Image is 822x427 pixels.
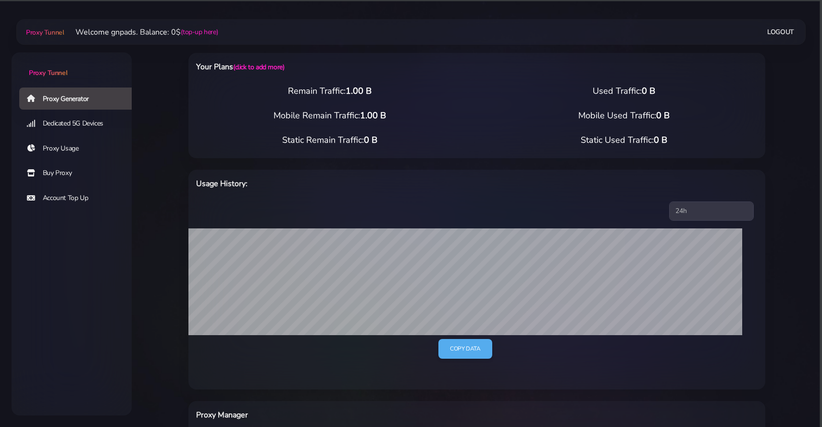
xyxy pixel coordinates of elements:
span: Proxy Tunnel [29,68,67,77]
li: Welcome gnpads. Balance: 0$ [64,26,218,38]
span: 0 B [364,134,377,146]
div: Static Used Traffic: [477,134,771,147]
a: Proxy Tunnel [24,25,64,40]
a: Copy data [438,339,492,359]
a: (top-up here) [181,27,218,37]
span: 1.00 B [360,110,386,121]
a: Account Top Up [19,187,139,209]
a: Dedicated 5G Devices [19,113,139,135]
span: 0 B [642,85,655,97]
a: Proxy Generator [19,88,139,110]
h6: Usage History: [196,177,519,190]
span: 0 B [656,110,670,121]
a: Buy Proxy [19,162,139,184]
a: Proxy Tunnel [12,52,132,78]
span: 1.00 B [346,85,372,97]
div: Static Remain Traffic: [183,134,477,147]
span: Proxy Tunnel [26,28,64,37]
div: Mobile Remain Traffic: [183,109,477,122]
h6: Proxy Manager [196,409,519,421]
iframe: Webchat Widget [775,380,810,415]
a: Proxy Usage [19,138,139,160]
div: Mobile Used Traffic: [477,109,771,122]
span: 0 B [654,134,667,146]
a: (click to add more) [233,63,284,72]
a: Logout [767,23,794,41]
div: Remain Traffic: [183,85,477,98]
h6: Your Plans [196,61,519,73]
div: Used Traffic: [477,85,771,98]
